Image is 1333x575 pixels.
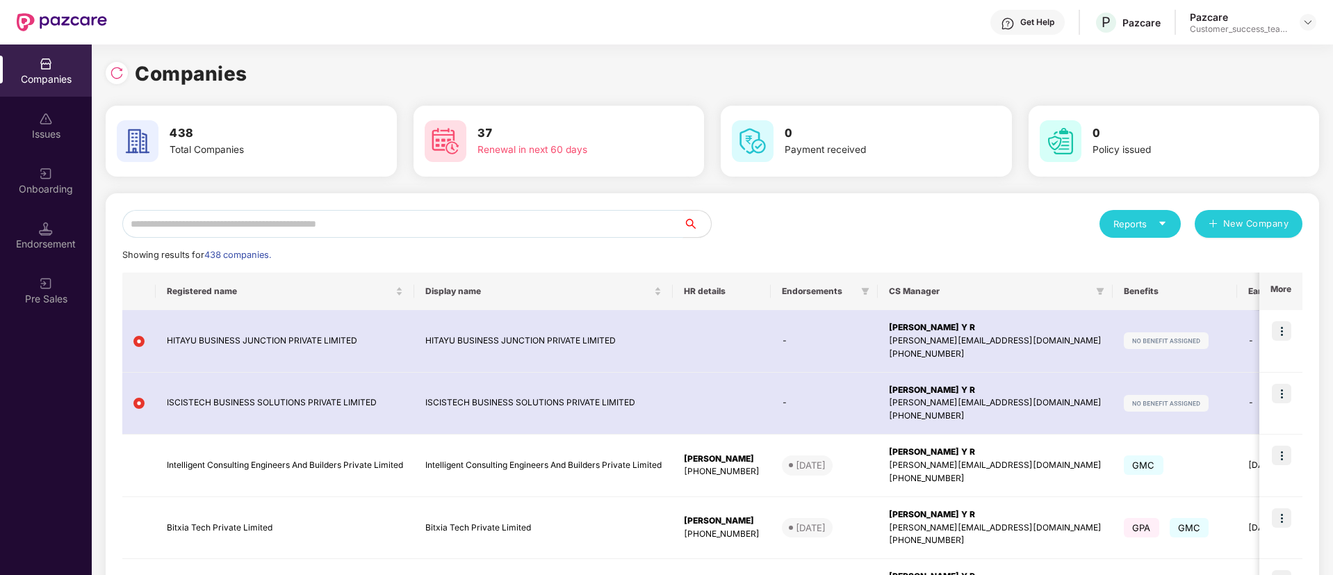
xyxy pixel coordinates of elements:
div: [PHONE_NUMBER] [889,348,1102,361]
div: Get Help [1020,17,1054,28]
td: Intelligent Consulting Engineers And Builders Private Limited [414,435,673,497]
div: [PERSON_NAME][EMAIL_ADDRESS][DOMAIN_NAME] [889,521,1102,535]
button: search [682,210,712,238]
h3: 438 [170,124,345,143]
div: [PHONE_NUMBER] [684,465,760,478]
div: [PERSON_NAME] Y R [889,508,1102,521]
div: [PHONE_NUMBER] [684,528,760,541]
div: [DATE] [796,458,826,472]
div: Policy issued [1093,143,1268,158]
img: svg+xml;base64,PHN2ZyBpZD0iQ29tcGFuaWVzIiB4bWxucz0iaHR0cDovL3d3dy53My5vcmcvMjAwMC9zdmciIHdpZHRoPS... [39,57,53,71]
img: svg+xml;base64,PHN2ZyB4bWxucz0iaHR0cDovL3d3dy53My5vcmcvMjAwMC9zdmciIHdpZHRoPSIxMjIiIGhlaWdodD0iMj... [1124,332,1209,349]
img: svg+xml;base64,PHN2ZyB4bWxucz0iaHR0cDovL3d3dy53My5vcmcvMjAwMC9zdmciIHdpZHRoPSI2MCIgaGVpZ2h0PSI2MC... [117,120,158,162]
img: svg+xml;base64,PHN2ZyB3aWR0aD0iMTQuNSIgaGVpZ2h0PSIxNC41IiB2aWV3Qm94PSIwIDAgMTYgMTYiIGZpbGw9Im5vbm... [39,222,53,236]
td: - [1237,310,1327,373]
span: 438 companies. [204,250,271,260]
span: filter [861,287,869,295]
span: Endorsements [782,286,856,297]
td: HITAYU BUSINESS JUNCTION PRIVATE LIMITED [156,310,414,373]
div: [PHONE_NUMBER] [889,410,1102,423]
span: Registered name [167,286,393,297]
span: caret-down [1158,219,1167,228]
td: - [771,373,878,435]
td: Bitxia Tech Private Limited [156,497,414,560]
td: ISCISTECH BUSINESS SOLUTIONS PRIVATE LIMITED [156,373,414,435]
th: HR details [673,273,771,310]
span: Showing results for [122,250,271,260]
td: Intelligent Consulting Engineers And Builders Private Limited [156,435,414,497]
div: [PERSON_NAME] [684,515,760,528]
img: svg+xml;base64,PHN2ZyBpZD0iRHJvcGRvd24tMzJ4MzIiIHhtbG5zPSJodHRwOi8vd3d3LnczLm9yZy8yMDAwL3N2ZyIgd2... [1302,17,1314,28]
span: Display name [425,286,651,297]
td: - [1237,373,1327,435]
div: [PERSON_NAME][EMAIL_ADDRESS][DOMAIN_NAME] [889,396,1102,410]
img: svg+xml;base64,PHN2ZyB4bWxucz0iaHR0cDovL3d3dy53My5vcmcvMjAwMC9zdmciIHdpZHRoPSIxMiIgaGVpZ2h0PSIxMi... [133,336,145,347]
div: [PHONE_NUMBER] [889,534,1102,547]
div: [PERSON_NAME][EMAIL_ADDRESS][DOMAIN_NAME] [889,459,1102,472]
td: Bitxia Tech Private Limited [414,497,673,560]
span: CS Manager [889,286,1090,297]
img: svg+xml;base64,PHN2ZyB4bWxucz0iaHR0cDovL3d3dy53My5vcmcvMjAwMC9zdmciIHdpZHRoPSI2MCIgaGVpZ2h0PSI2MC... [1040,120,1081,162]
img: icon [1272,321,1291,341]
div: [PERSON_NAME] [684,453,760,466]
div: [PERSON_NAME][EMAIL_ADDRESS][DOMAIN_NAME] [889,334,1102,348]
th: Earliest Renewal [1237,273,1327,310]
span: plus [1209,219,1218,230]
th: Benefits [1113,273,1237,310]
th: Registered name [156,273,414,310]
img: svg+xml;base64,PHN2ZyB3aWR0aD0iMjAiIGhlaWdodD0iMjAiIHZpZXdCb3g9IjAgMCAyMCAyMCIgZmlsbD0ibm9uZSIgeG... [39,167,53,181]
td: HITAYU BUSINESS JUNCTION PRIVATE LIMITED [414,310,673,373]
td: ISCISTECH BUSINESS SOLUTIONS PRIVATE LIMITED [414,373,673,435]
td: [DATE] [1237,497,1327,560]
img: icon [1272,384,1291,403]
img: svg+xml;base64,PHN2ZyB4bWxucz0iaHR0cDovL3d3dy53My5vcmcvMjAwMC9zdmciIHdpZHRoPSIxMiIgaGVpZ2h0PSIxMi... [133,398,145,409]
div: Total Companies [170,143,345,158]
div: Pazcare [1122,16,1161,29]
div: Payment received [785,143,960,158]
img: icon [1272,508,1291,528]
div: [PERSON_NAME] Y R [889,321,1102,334]
span: filter [1093,283,1107,300]
img: svg+xml;base64,PHN2ZyB3aWR0aD0iMjAiIGhlaWdodD0iMjAiIHZpZXdCb3g9IjAgMCAyMCAyMCIgZmlsbD0ibm9uZSIgeG... [39,277,53,291]
button: plusNew Company [1195,210,1302,238]
div: [PERSON_NAME] Y R [889,384,1102,397]
td: [DATE] [1237,435,1327,497]
div: Reports [1113,217,1167,231]
div: Pazcare [1190,10,1287,24]
span: filter [1096,287,1104,295]
th: More [1259,273,1302,310]
span: P [1102,14,1111,31]
div: Renewal in next 60 days [477,143,653,158]
img: New Pazcare Logo [17,13,107,31]
img: icon [1272,446,1291,465]
span: GMC [1170,518,1209,537]
img: svg+xml;base64,PHN2ZyB4bWxucz0iaHR0cDovL3d3dy53My5vcmcvMjAwMC9zdmciIHdpZHRoPSI2MCIgaGVpZ2h0PSI2MC... [732,120,774,162]
div: [PERSON_NAME] Y R [889,446,1102,459]
h3: 0 [785,124,960,143]
img: svg+xml;base64,PHN2ZyBpZD0iSGVscC0zMngzMiIgeG1sbnM9Imh0dHA6Ly93d3cudzMub3JnLzIwMDAvc3ZnIiB3aWR0aD... [1001,17,1015,31]
img: svg+xml;base64,PHN2ZyBpZD0iSXNzdWVzX2Rpc2FibGVkIiB4bWxucz0iaHR0cDovL3d3dy53My5vcmcvMjAwMC9zdmciIH... [39,112,53,126]
h3: 37 [477,124,653,143]
img: svg+xml;base64,PHN2ZyB4bWxucz0iaHR0cDovL3d3dy53My5vcmcvMjAwMC9zdmciIHdpZHRoPSI2MCIgaGVpZ2h0PSI2MC... [425,120,466,162]
span: filter [858,283,872,300]
div: [DATE] [796,521,826,535]
h1: Companies [135,58,247,89]
span: New Company [1223,217,1289,231]
span: GPA [1124,518,1159,537]
div: [PHONE_NUMBER] [889,472,1102,485]
span: GMC [1124,455,1163,475]
img: svg+xml;base64,PHN2ZyBpZD0iUmVsb2FkLTMyeDMyIiB4bWxucz0iaHR0cDovL3d3dy53My5vcmcvMjAwMC9zdmciIHdpZH... [110,66,124,80]
h3: 0 [1093,124,1268,143]
img: svg+xml;base64,PHN2ZyB4bWxucz0iaHR0cDovL3d3dy53My5vcmcvMjAwMC9zdmciIHdpZHRoPSIxMjIiIGhlaWdodD0iMj... [1124,395,1209,412]
th: Display name [414,273,673,310]
td: - [771,310,878,373]
span: search [682,218,711,229]
div: Customer_success_team_lead [1190,24,1287,35]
